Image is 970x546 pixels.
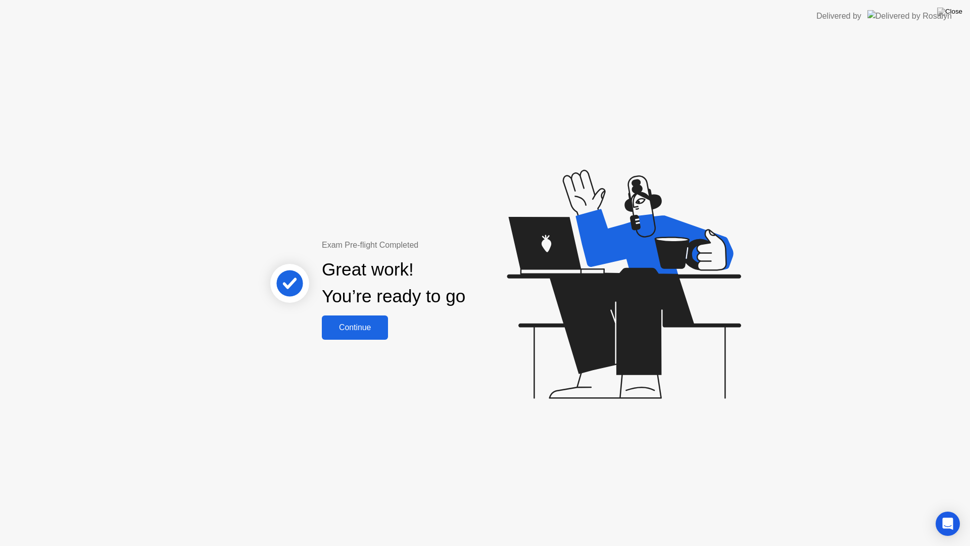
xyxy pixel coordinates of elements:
img: Delivered by Rosalyn [867,10,952,22]
div: Continue [325,323,385,332]
div: Open Intercom Messenger [936,512,960,536]
div: Exam Pre-flight Completed [322,239,530,251]
button: Continue [322,315,388,340]
img: Close [937,8,962,16]
div: Great work! You’re ready to go [322,256,465,310]
div: Delivered by [816,10,861,22]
